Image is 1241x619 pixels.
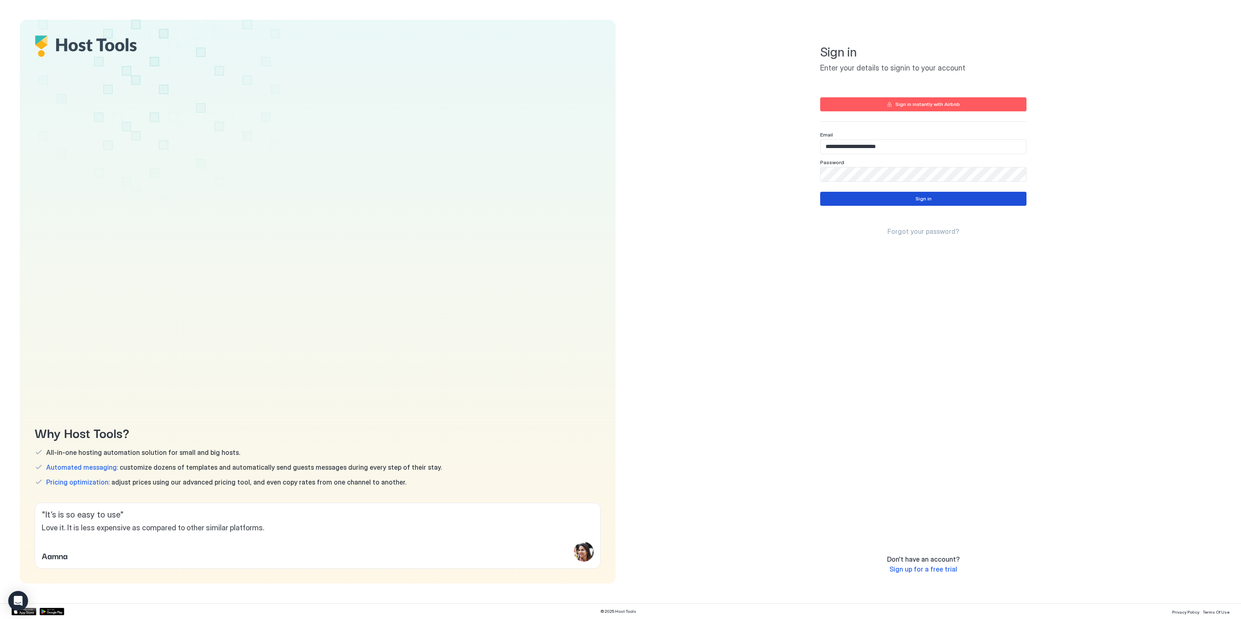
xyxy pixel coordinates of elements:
span: Aamna [42,549,68,562]
span: Privacy Policy [1172,610,1199,614]
a: Privacy Policy [1172,607,1199,616]
span: Enter your details to signin to your account [820,64,1026,73]
div: Sign in instantly with Airbnb [895,101,960,108]
span: All-in-one hosting automation solution for small and big hosts. [46,448,240,457]
span: Password [820,159,844,165]
div: Open Intercom Messenger [8,591,28,611]
button: Sign in instantly with Airbnb [820,97,1026,111]
span: customize dozens of templates and automatically send guests messages during every step of their s... [46,463,442,471]
span: Automated messaging: [46,463,118,471]
button: Sign in [820,192,1026,206]
span: © 2025 Host Tools [600,609,636,614]
span: " It’s is so easy to use " [42,510,594,520]
span: Email [820,132,833,138]
div: Sign in [915,195,932,202]
a: Forgot your password? [887,227,959,236]
span: Sign up for a free trial [889,565,957,573]
span: Terms Of Use [1203,610,1229,614]
span: adjust prices using our advanced pricing tool, and even copy rates from one channel to another. [46,478,406,486]
div: profile [574,542,594,562]
span: Love it. It is less expensive as compared to other similar platforms. [42,523,594,533]
span: Don't have an account? [887,555,960,563]
span: Pricing optimization: [46,478,110,486]
input: Input Field [821,140,1026,154]
a: Google Play Store [40,608,64,615]
a: Sign up for a free trial [889,565,957,574]
span: Why Host Tools? [35,423,601,442]
a: App Store [12,608,36,615]
a: Terms Of Use [1203,607,1229,616]
input: Input Field [821,167,1026,181]
span: Sign in [820,45,1026,60]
